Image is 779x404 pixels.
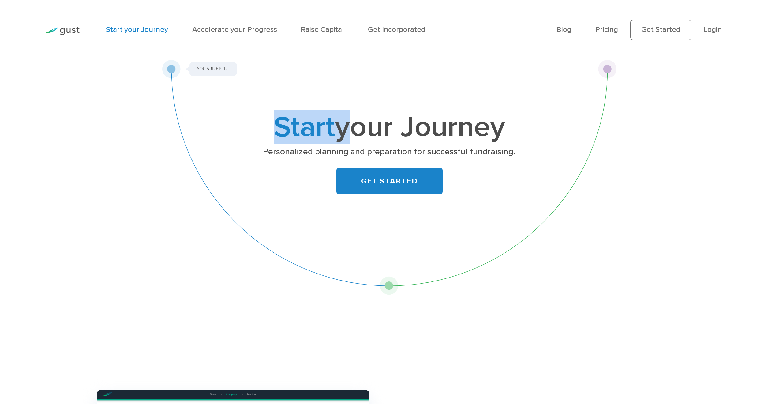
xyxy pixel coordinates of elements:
[226,114,553,140] h1: your Journey
[229,146,550,158] p: Personalized planning and preparation for successful fundraising.
[703,25,722,34] a: Login
[630,20,691,40] a: Get Started
[595,25,618,34] a: Pricing
[336,168,443,194] a: GET STARTED
[301,25,344,34] a: Raise Capital
[106,25,168,34] a: Start your Journey
[274,110,335,144] span: Start
[556,25,571,34] a: Blog
[45,27,80,35] img: Gust Logo
[192,25,277,34] a: Accelerate your Progress
[368,25,425,34] a: Get Incorporated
